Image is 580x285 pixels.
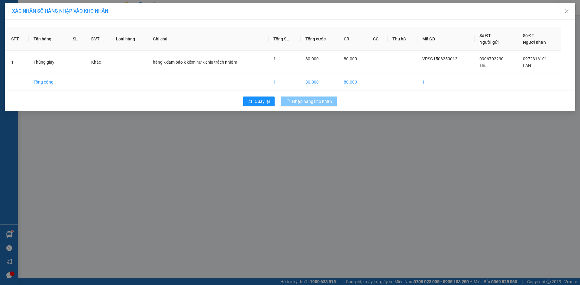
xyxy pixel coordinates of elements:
button: rollbackQuay lại [243,97,275,106]
td: Khác [86,51,111,74]
span: 1 [73,60,75,65]
th: Thu hộ [388,27,417,51]
span: 1 [273,56,276,61]
span: Số ĐT [523,33,534,38]
th: Tên hàng [29,27,68,51]
th: Mã GD [417,27,475,51]
th: CC [368,27,388,51]
button: Close [558,3,575,20]
td: Tổng cộng [29,74,68,90]
th: ĐVT [86,27,111,51]
td: 1 [417,74,475,90]
span: rollback [248,99,252,104]
th: SL [68,27,86,51]
span: loading [285,99,292,103]
span: XÁC NHẬN SỐ HÀNG NHẬP VÀO KHO NHẬN [12,8,108,14]
td: 1 [269,74,301,90]
span: LAN [523,63,531,68]
th: Ghi chú [148,27,269,51]
span: 80.000 [344,56,357,61]
th: Tổng SL [269,27,301,51]
span: Số ĐT [479,33,491,38]
span: 0972316101 [523,56,547,61]
span: Người nhận [523,40,546,45]
td: 80.000 [339,74,368,90]
span: 0906702230 [479,56,504,61]
button: Nhập hàng kho nhận [281,97,337,106]
th: Loại hàng [111,27,148,51]
span: 80.000 [305,56,319,61]
span: VPSG1508250012 [422,56,457,61]
span: Nhập hàng kho nhận [292,98,332,105]
span: Thu [479,63,487,68]
th: STT [6,27,29,51]
td: 80.000 [301,74,339,90]
td: Thùng giấy [29,51,68,74]
span: Quay lại [255,98,270,105]
td: 1 [6,51,29,74]
span: hàng k đảm bảo k kiểm hư k chiu trách nhiệm [153,60,237,65]
span: Người gửi [479,40,499,45]
th: Tổng cước [301,27,339,51]
span: close [564,9,569,14]
th: CR [339,27,368,51]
